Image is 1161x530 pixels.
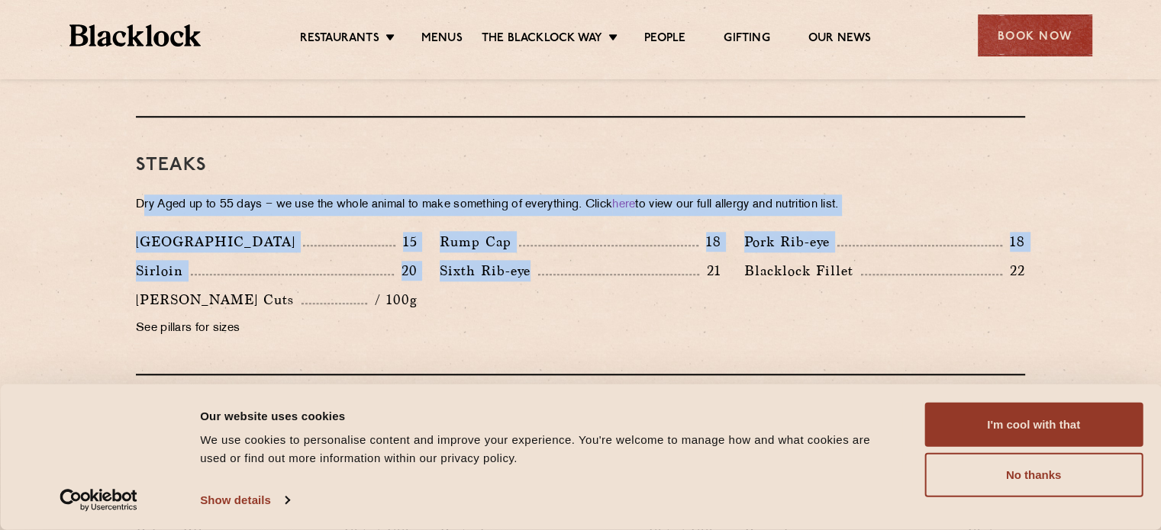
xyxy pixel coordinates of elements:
[136,318,417,339] p: See pillars for sizes
[744,260,861,281] p: Blacklock Fillet
[978,14,1092,56] div: Book Now
[32,489,166,512] a: Usercentrics Cookiebot - opens in a new window
[699,261,721,281] p: 21
[200,489,289,512] a: Show details
[1002,261,1025,281] p: 22
[421,31,463,48] a: Menus
[136,231,303,252] p: [GEOGRAPHIC_DATA]
[136,156,1025,175] h3: Steaks
[924,453,1143,497] button: No thanks
[724,31,769,48] a: Gifting
[200,406,890,425] div: Our website uses cookies
[136,194,1025,216] p: Dry Aged up to 55 days − we use the whole animal to make something of everything. Click to view o...
[744,231,837,252] p: Pork Rib-eye
[395,232,418,252] p: 15
[808,31,872,48] a: Our News
[440,231,519,252] p: Rump Cap
[136,289,302,310] p: [PERSON_NAME] Cuts
[69,24,202,47] img: BL_Textured_Logo-footer-cropped.svg
[1002,232,1025,252] p: 18
[394,261,418,281] p: 20
[136,260,191,281] p: Sirloin
[482,31,602,48] a: The Blacklock Way
[698,232,721,252] p: 18
[612,199,635,210] a: here
[924,403,1143,447] button: I'm cool with that
[644,31,685,48] a: People
[367,290,417,310] p: / 100g
[200,431,890,467] div: We use cookies to personalise content and improve your experience. You're welcome to manage how a...
[440,260,538,281] p: Sixth Rib-eye
[300,31,379,48] a: Restaurants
